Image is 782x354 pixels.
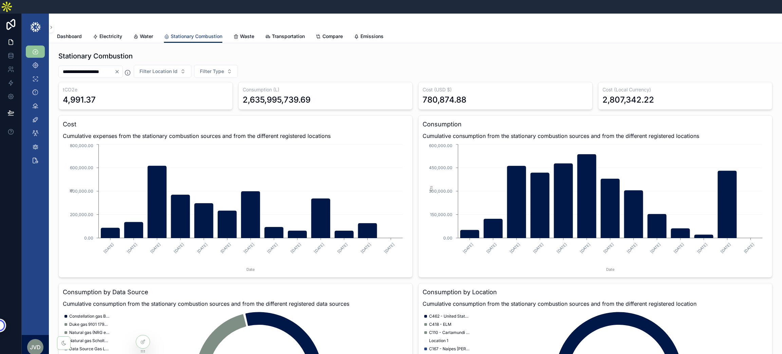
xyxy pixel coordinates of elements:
[423,86,588,93] h3: Cost (USD $)
[423,143,768,273] div: chart
[63,120,408,129] h3: Cost
[63,287,408,297] h3: Consumption by Data Source
[243,86,408,93] h3: Consumption (L)
[354,30,384,44] a: Emissions
[336,242,349,254] text: [DATE]
[149,242,162,254] text: [DATE]
[720,242,732,254] text: [DATE]
[316,30,343,44] a: Compare
[63,143,408,273] div: chart
[579,242,591,254] text: [DATE]
[22,41,49,175] div: scrollable content
[63,300,408,308] span: Cumulative consumption from the stationary combustion sources and from the different registered d...
[602,242,615,254] text: [DATE]
[200,68,224,75] span: Filter Type
[313,242,325,254] text: [DATE]
[429,322,451,327] span: C418 - ELM
[133,30,153,44] a: Water
[70,212,93,217] tspan: 200,000.00
[429,186,433,191] tspan: Lts
[63,86,228,93] h3: tCO2e
[556,242,568,254] text: [DATE]
[485,242,498,254] text: [DATE]
[430,212,452,217] tspan: 150,000.00
[443,235,452,241] tspan: 0.00
[63,94,96,105] div: 4,991.37
[69,346,110,352] span: Data Source Gas LP 2
[360,242,372,254] text: [DATE]
[322,33,343,40] span: Compare
[58,51,133,61] h1: Stationary Combustion
[673,242,685,254] text: [DATE]
[171,33,222,40] span: Stationary Combustion
[429,314,470,319] span: C462 - United States Playing Cards Company
[290,242,302,254] text: [DATE]
[164,30,222,43] a: Stationary Combustion
[423,94,466,105] div: 780,874.88
[114,69,123,74] button: Clear
[139,68,178,75] span: Filter Location Id
[70,165,93,170] tspan: 600,000.00
[429,346,470,352] span: C167 - Naipes [PERSON_NAME]
[30,22,41,33] img: App logo
[134,65,191,78] button: Select Button
[220,242,232,254] text: [DATE]
[103,242,115,254] text: [DATE]
[272,33,305,40] span: Transportation
[626,242,638,254] text: [DATE]
[266,242,279,254] text: [DATE]
[423,132,768,140] span: Cumulative consumption from the stationary combustion sources and from the different registered l...
[173,242,185,254] text: [DATE]
[70,143,93,148] tspan: 800,000.00
[69,330,110,335] span: Natural gas (NRG ex direct energy 704274-65819)
[462,242,474,254] text: [DATE]
[602,86,768,93] h3: Cost (Local Currency)
[69,314,110,319] span: Constellation gas BG-165564 (100% production)
[429,143,452,148] tspan: 600,000.00
[196,242,208,254] text: [DATE]
[649,242,662,254] text: [DATE]
[423,120,768,129] h3: Consumption
[423,300,768,308] span: Cumulative consumption from the stationary combustion sources and from the different registered l...
[696,242,708,254] text: [DATE]
[69,322,110,327] span: Duke gas 9101 1790 1105 (100%) (highbay & front office)
[69,189,74,191] tspan: $
[429,338,448,343] span: Location 1
[57,33,82,40] span: Dashboard
[194,65,238,78] button: Select Button
[93,30,122,44] a: Electricity
[99,33,122,40] span: Electricity
[509,242,521,254] text: [DATE]
[743,242,755,254] text: [DATE]
[602,94,654,105] div: 2,807,342.22
[246,267,255,272] tspan: Date
[532,242,544,254] text: [DATE]
[126,242,138,254] text: [DATE]
[233,30,254,44] a: Waste
[429,189,452,194] tspan: 300,000.00
[265,30,305,44] a: Transportation
[140,33,153,40] span: Water
[69,338,110,343] span: Natural gas ScholtGas CB004356
[243,242,255,254] text: [DATE]
[383,242,395,254] text: [DATE]
[606,267,614,272] tspan: Date
[30,343,41,351] span: JVd
[423,287,768,297] h3: Consumption by Location
[243,94,311,105] div: 2,635,995,739.69
[429,165,452,170] tspan: 450,000.00
[240,33,254,40] span: Waste
[57,30,82,44] a: Dashboard
[84,235,93,241] tspan: 0.00
[360,33,384,40] span: Emissions
[70,189,93,194] tspan: 400,000.00
[63,132,408,140] span: Cumulative expenses from the stationary combustion sources and from the different registered loca...
[429,330,470,335] span: C110 - Cartamundi Turnhout Factory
